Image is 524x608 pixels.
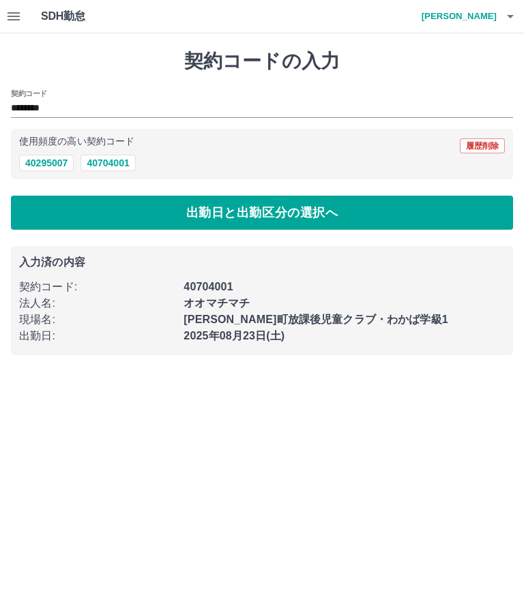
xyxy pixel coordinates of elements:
h2: 契約コード [11,88,47,99]
b: オオマチマチ [184,297,250,309]
b: 40704001 [184,281,233,292]
button: 40704001 [81,155,135,171]
button: 出勤日と出勤区分の選択へ [11,196,513,230]
b: [PERSON_NAME]町放課後児童クラブ・わかば学級1 [184,314,448,325]
p: 法人名 : [19,295,175,311]
p: 契約コード : [19,279,175,295]
button: 履歴削除 [460,138,505,153]
p: 入力済の内容 [19,257,505,268]
p: 現場名 : [19,311,175,328]
p: 出勤日 : [19,328,175,344]
h1: 契約コードの入力 [11,50,513,73]
button: 40295007 [19,155,74,171]
p: 使用頻度の高い契約コード [19,137,134,147]
b: 2025年08月23日(土) [184,330,285,341]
